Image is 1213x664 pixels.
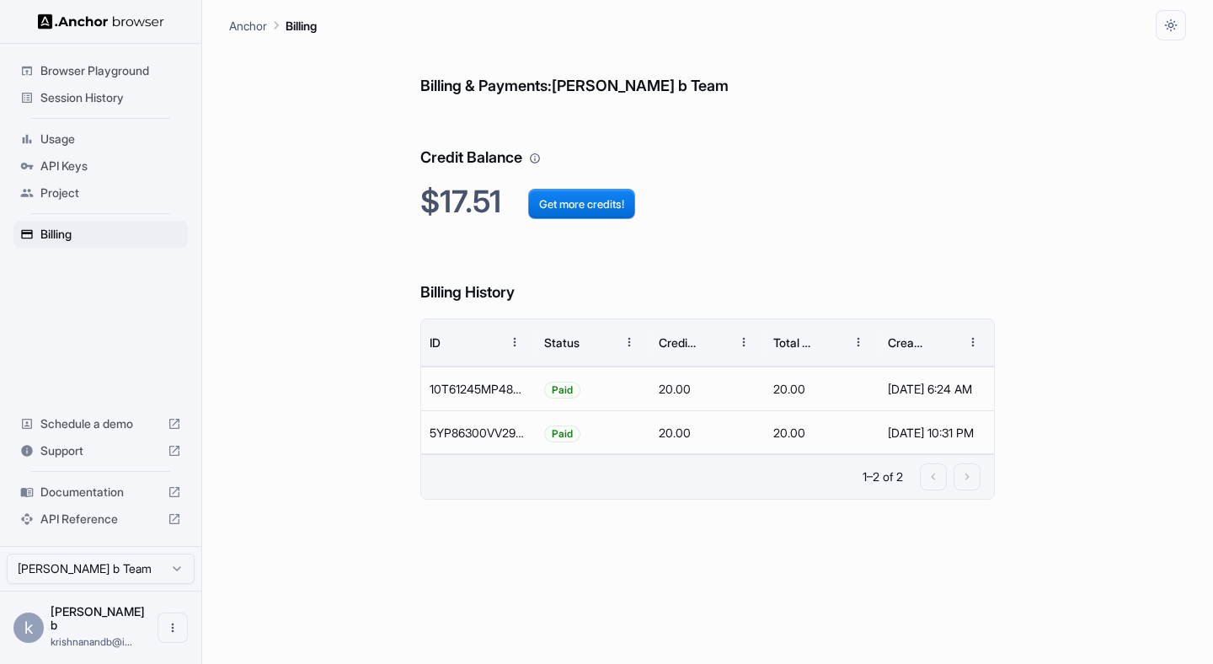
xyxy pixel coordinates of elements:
span: Session History [40,89,181,106]
span: Billing [40,226,181,243]
svg: Your credit balance will be consumed as you use the API. Visit the usage page to view a breakdown... [529,153,541,164]
span: Paid [545,412,580,455]
div: Browser Playground [13,57,188,84]
div: ID [430,335,441,350]
div: Billing [13,221,188,248]
span: API Keys [40,158,181,174]
div: 20.00 [765,367,879,410]
div: API Reference [13,506,188,533]
div: Total Cost [773,335,811,350]
div: Schedule a demo [13,410,188,437]
div: Usage [13,126,188,153]
div: [DATE] 6:24 AM [888,367,986,410]
span: Schedule a demo [40,415,161,432]
span: API Reference [40,511,161,527]
h2: $17.51 [420,184,995,220]
button: Sort [469,327,500,357]
button: Menu [614,327,644,357]
div: Support [13,437,188,464]
button: Sort [813,327,843,357]
div: 20.00 [765,410,879,454]
button: Menu [843,327,874,357]
button: Sort [927,327,958,357]
div: Documentation [13,479,188,506]
div: Credits [659,335,697,350]
div: 5YP86300VV291751R [421,410,536,454]
div: Created [888,335,926,350]
p: 1–2 of 2 [863,469,903,485]
button: Open menu [158,613,188,643]
img: Anchor Logo [38,13,164,29]
h6: Credit Balance [420,112,995,170]
h6: Billing History [420,247,995,305]
div: 20.00 [650,410,765,454]
button: Menu [500,327,530,357]
nav: breadcrumb [229,16,317,35]
div: Project [13,179,188,206]
p: Billing [286,17,317,35]
div: Session History [13,84,188,111]
p: Anchor [229,17,267,35]
h6: Billing & Payments: [PERSON_NAME] b Team [420,40,995,99]
button: Menu [958,327,988,357]
span: Project [40,185,181,201]
button: Sort [698,327,729,357]
div: Status [544,335,580,350]
span: krishnanandb@imagineers.dev [51,635,132,648]
span: Usage [40,131,181,147]
span: Support [40,442,161,459]
span: Paid [545,368,580,411]
div: 10T61245MP480920Y [421,367,536,410]
span: Documentation [40,484,161,501]
button: Menu [729,327,759,357]
div: API Keys [13,153,188,179]
span: krishnanand b [51,604,145,632]
span: Browser Playground [40,62,181,79]
div: k [13,613,44,643]
button: Sort [584,327,614,357]
button: Get more credits! [528,189,635,219]
div: [DATE] 10:31 PM [888,411,986,454]
div: 20.00 [650,367,765,410]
